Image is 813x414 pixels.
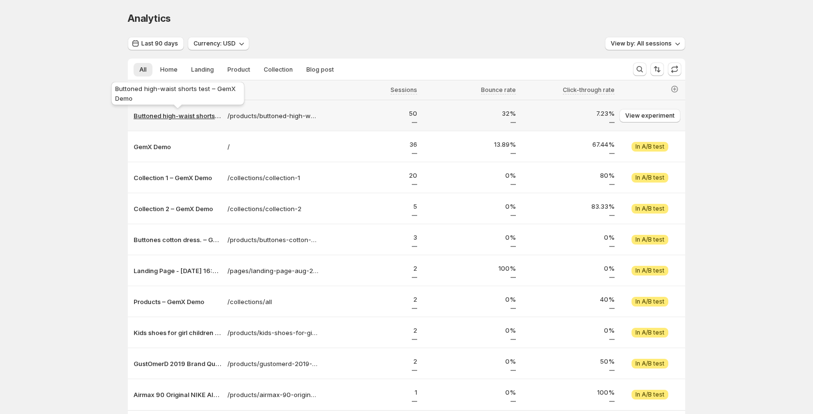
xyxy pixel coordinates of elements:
span: In A/B test [635,360,664,368]
span: Landing [191,66,214,74]
button: Buttones cotton dress. – GemX Demo [134,235,222,245]
p: 0% [423,201,516,211]
span: Currency: USD [194,40,236,47]
button: Collection 1 – GemX Demo [134,173,222,183]
p: 5 [324,201,417,211]
span: In A/B test [635,143,664,151]
p: 40% [522,294,615,304]
span: View experiment [625,112,675,120]
button: GemX Demo [134,142,222,152]
p: 0% [522,232,615,242]
button: Collection 2 – GemX Demo [134,204,222,214]
span: Blog post [306,66,334,74]
p: 1 [324,387,417,397]
p: 36 [324,139,417,149]
span: In A/B test [635,174,664,182]
span: Collection [264,66,293,74]
button: Last 90 days [128,37,184,50]
span: Sessions [391,86,417,94]
p: 20 [324,170,417,180]
span: Bounce rate [481,86,516,94]
span: In A/B test [635,298,664,306]
p: 32% [423,108,516,118]
a: /products/kids-shoes-for-girl-children-canvas-shoes-boys-sneakers-spring-autumn-girls-shoes-white... [227,328,318,337]
button: View by: All sessions [605,37,685,50]
a: /collections/collection-1 [227,173,318,183]
span: Click-through rate [563,86,615,94]
p: 100% [423,263,516,273]
p: 2 [324,294,417,304]
button: Buttoned high-waist shorts test – GemX Demo [134,111,222,121]
a: /products/buttoned-high-waist-shorts [227,111,318,121]
p: 0% [522,325,615,335]
button: Search and filter results [633,62,647,76]
span: Home [160,66,178,74]
span: In A/B test [635,391,664,399]
p: 0% [423,170,516,180]
p: 80% [522,170,615,180]
span: Product [227,66,250,74]
p: 2 [324,325,417,335]
a: /pages/landing-page-aug-22-16-52-04 [227,266,318,276]
span: In A/B test [635,329,664,337]
span: View by: All sessions [611,40,672,47]
a: /collections/all [227,297,318,307]
a: / [227,142,318,152]
p: 50 [324,108,417,118]
p: 0% [423,356,516,366]
span: In A/B test [635,267,664,275]
a: /products/airmax-90-original-nike-air-max-90-essential-mens-running-shoes-sport-outdoor-sneakers-... [227,390,318,399]
span: In A/B test [635,236,664,244]
p: 0% [423,325,516,335]
a: /products/buttones-cotton-dress [227,235,318,245]
p: 0% [423,387,516,397]
button: Currency: USD [188,37,249,50]
p: 67.44% [522,139,615,149]
p: 3 [324,232,417,242]
p: 83.33% [522,201,615,211]
a: /products/gustomerd-2019-brand-quality-cotton-polo-shirt-men-solid-slim-fit-short-sleeve-polos-me... [227,359,318,368]
p: 100% [522,387,615,397]
p: 13.89% [423,139,516,149]
button: Landing Page - [DATE] 16:52:04 – GemX Demo [134,266,222,276]
p: 2 [324,356,417,366]
p: 0% [522,263,615,273]
span: All [139,66,147,74]
button: Airmax 90 Original NIKE AIR MAX 90 ESSENTIAL men's Running Shoes Sport – GemX Demo [134,390,222,399]
button: Kids shoes for girl children canvas shoes boys sneakers Spring autumn – GemX Demo [134,328,222,337]
button: GustOmerD 2019 Brand Quality Cotton Polo Shirt Men Solid Slim Fit Shor – GemX Demo [134,359,222,368]
span: In A/B test [635,205,664,213]
button: Sort the results [650,62,664,76]
button: View experiment [619,109,680,123]
p: 2 [324,263,417,273]
span: Last 90 days [141,40,178,47]
p: 7.23% [522,108,615,118]
button: Products – GemX Demo [134,297,222,307]
p: 0% [423,232,516,242]
span: Analytics [128,13,171,24]
a: /collections/collection-2 [227,204,318,214]
p: 0% [423,294,516,304]
p: 50% [522,356,615,366]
